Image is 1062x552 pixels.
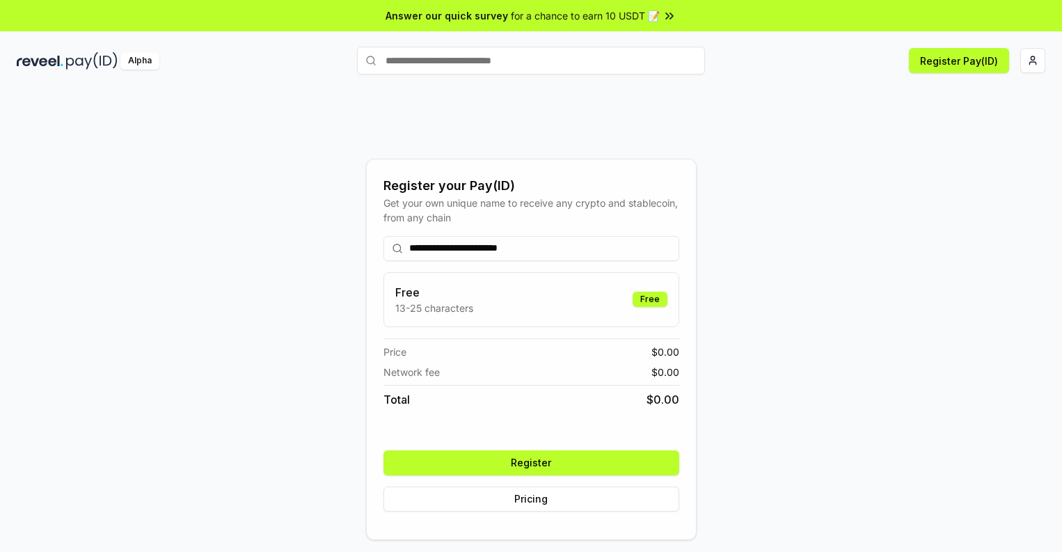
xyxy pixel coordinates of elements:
[383,487,679,512] button: Pricing
[383,450,679,475] button: Register
[511,8,660,23] span: for a chance to earn 10 USDT 📝
[66,52,118,70] img: pay_id
[383,391,410,408] span: Total
[633,292,667,307] div: Free
[647,391,679,408] span: $ 0.00
[383,345,406,359] span: Price
[120,52,159,70] div: Alpha
[383,365,440,379] span: Network fee
[395,301,473,315] p: 13-25 characters
[909,48,1009,73] button: Register Pay(ID)
[383,176,679,196] div: Register your Pay(ID)
[383,196,679,225] div: Get your own unique name to receive any crypto and stablecoin, from any chain
[651,365,679,379] span: $ 0.00
[395,284,473,301] h3: Free
[386,8,508,23] span: Answer our quick survey
[651,345,679,359] span: $ 0.00
[17,52,63,70] img: reveel_dark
